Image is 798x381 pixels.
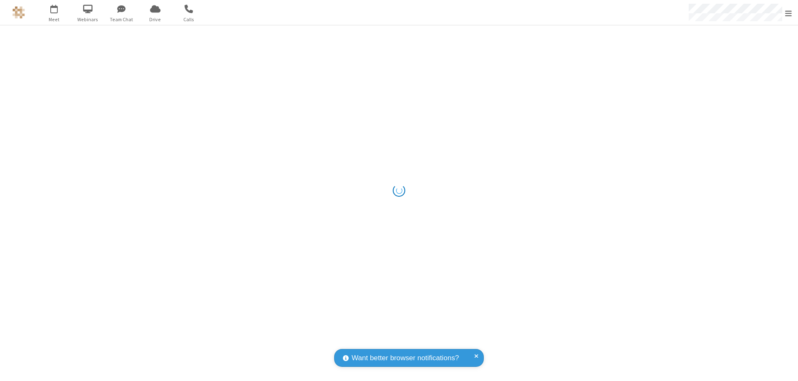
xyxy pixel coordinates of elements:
[173,16,204,23] span: Calls
[39,16,70,23] span: Meet
[106,16,137,23] span: Team Chat
[72,16,103,23] span: Webinars
[140,16,171,23] span: Drive
[12,6,25,19] img: QA Selenium DO NOT DELETE OR CHANGE
[352,353,459,364] span: Want better browser notifications?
